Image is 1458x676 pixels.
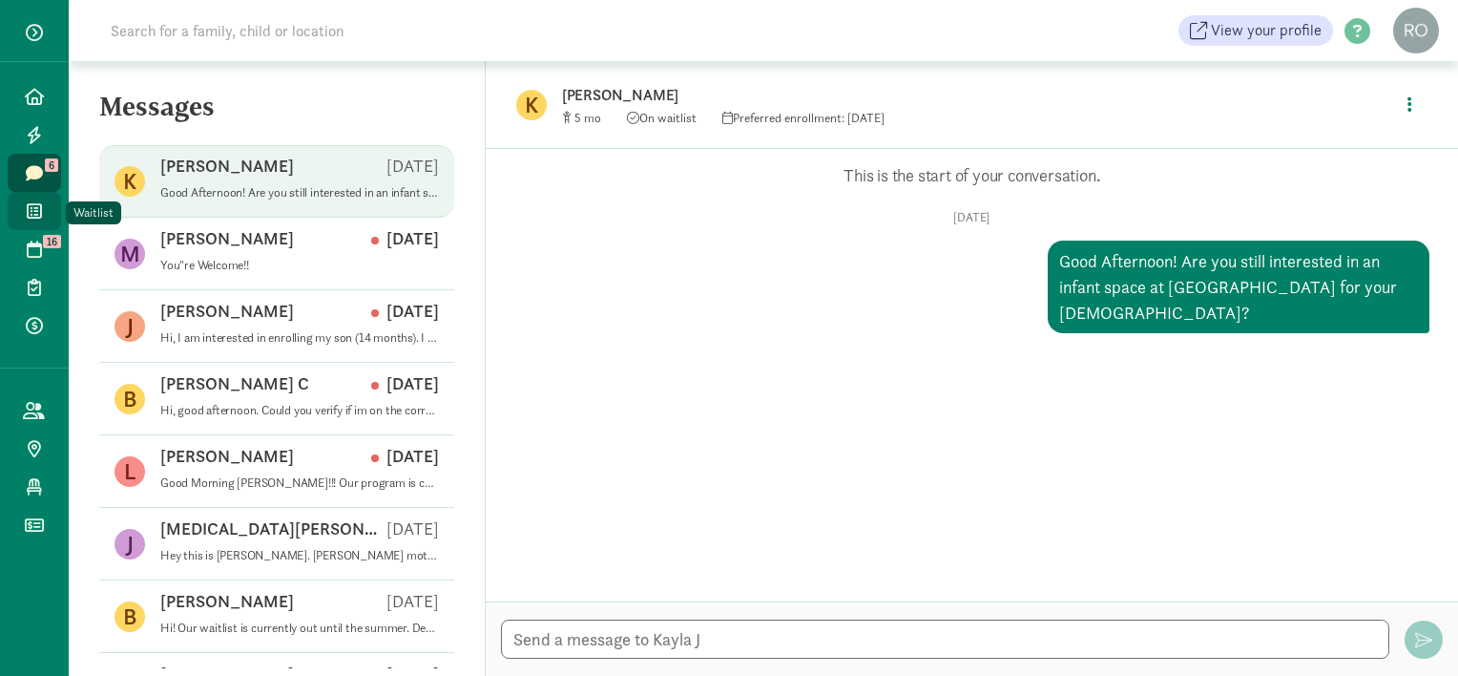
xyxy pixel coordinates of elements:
figure: M [115,239,145,269]
h5: Messages [69,92,485,137]
figure: K [115,166,145,197]
p: [DATE] [386,518,439,540]
p: [DATE] [514,210,1429,225]
p: [PERSON_NAME] [160,227,294,250]
p: [PERSON_NAME] C [160,372,309,395]
p: [PERSON_NAME] [562,82,1163,109]
p: [DATE] [386,155,439,178]
p: [PERSON_NAME] [160,590,294,613]
span: On waitlist [627,110,697,126]
a: 16 [8,230,61,268]
span: 5 [574,110,601,126]
p: Hey this is [PERSON_NAME]. [PERSON_NAME] mother, I’m just wondering if you guys have any openings... [160,548,439,563]
span: 16 [43,235,61,248]
span: View your profile [1211,19,1322,42]
p: [MEDICAL_DATA][PERSON_NAME] [160,518,386,540]
p: Hi, I am interested in enrolling my son (14 months). I see that you have a waitlist but I wanted ... [160,330,439,346]
p: Good Afternoon! Are you still interested in an infant space at [GEOGRAPHIC_DATA] for your [DEMOGR... [160,185,439,201]
p: [DATE] [371,227,439,250]
figure: B [115,602,145,632]
span: 6 [45,158,58,172]
figure: B [115,384,145,414]
p: Good Morning [PERSON_NAME]!!! Our program is currently full. We will not have move ups until [DAT... [160,475,439,491]
span: Preferred enrollment: [DATE] [722,110,885,126]
div: Waitlist [73,203,114,222]
p: [DATE] [371,300,439,323]
p: Hi, good afternoon. Could you verify if im on the correct waitlist. My son will be two in August ... [160,403,439,418]
p: [DATE] [371,372,439,395]
p: This is the start of your conversation. [514,164,1429,187]
a: View your profile [1178,15,1333,46]
div: Good Afternoon! Are you still interested in an infant space at [GEOGRAPHIC_DATA] for your [DEMOGR... [1048,241,1429,333]
figure: L [115,456,145,487]
p: Hi! Our waitlist is currently out until the summer. Depending on the age of the child, I may or m... [160,621,439,636]
a: 6 [8,154,61,192]
p: [PERSON_NAME] [160,300,294,323]
p: [PERSON_NAME] [160,445,294,468]
figure: J [115,311,145,342]
figure: K [516,90,547,120]
p: You"re Welcome!! [160,258,439,273]
figure: J [115,529,145,560]
p: [DATE] [386,590,439,613]
input: Search for a family, child or location [99,11,635,50]
p: [PERSON_NAME] [160,155,294,178]
p: [DATE] [371,445,439,468]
